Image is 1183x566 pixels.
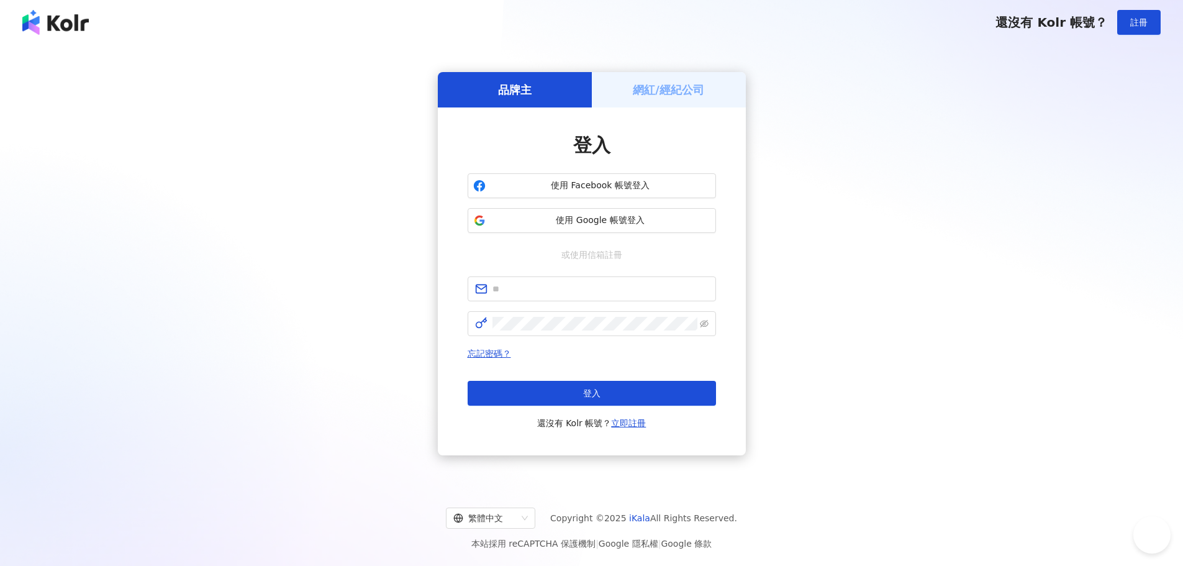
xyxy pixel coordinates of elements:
[468,349,511,358] a: 忘記密碼？
[599,539,658,549] a: Google 隱私權
[468,208,716,233] button: 使用 Google 帳號登入
[537,416,646,431] span: 還沒有 Kolr 帳號？
[629,513,650,523] a: iKala
[1117,10,1161,35] button: 註冊
[491,214,710,227] span: 使用 Google 帳號登入
[471,536,712,551] span: 本站採用 reCAPTCHA 保護機制
[1130,17,1148,27] span: 註冊
[553,248,631,262] span: 或使用信箱註冊
[700,319,709,328] span: eye-invisible
[596,539,599,549] span: |
[498,82,532,98] h5: 品牌主
[468,381,716,406] button: 登入
[573,134,610,156] span: 登入
[453,508,517,528] div: 繁體中文
[611,418,646,428] a: 立即註冊
[995,15,1107,30] span: 還沒有 Kolr 帳號？
[491,180,710,192] span: 使用 Facebook 帳號登入
[661,539,712,549] a: Google 條款
[583,388,601,398] span: 登入
[22,10,89,35] img: logo
[550,511,737,526] span: Copyright © 2025 All Rights Reserved.
[658,539,661,549] span: |
[468,173,716,198] button: 使用 Facebook 帳號登入
[633,82,704,98] h5: 網紅/經紀公司
[1133,516,1171,554] iframe: Help Scout Beacon - Open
